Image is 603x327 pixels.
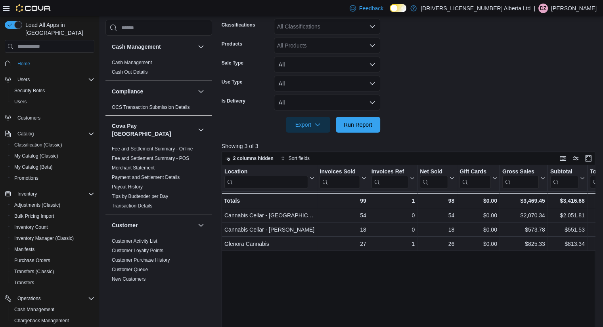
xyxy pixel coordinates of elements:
[112,60,152,65] a: Cash Management
[14,113,94,123] span: Customers
[571,154,580,163] button: Display options
[502,168,539,176] div: Gross Sales
[11,86,48,95] a: Security Roles
[320,168,360,188] div: Invoices Sold
[11,151,61,161] a: My Catalog (Classic)
[112,105,190,110] a: OCS Transaction Submission Details
[11,267,94,276] span: Transfers (Classic)
[550,168,578,176] div: Subtotal
[550,168,585,188] button: Subtotal
[420,211,454,220] div: 54
[11,211,57,221] a: Bulk Pricing Import
[502,225,545,234] div: $573.78
[551,4,597,13] p: [PERSON_NAME]
[105,144,212,214] div: Cova Pay [GEOGRAPHIC_DATA]
[14,189,40,199] button: Inventory
[14,224,48,230] span: Inventory Count
[11,256,94,265] span: Purchase Orders
[105,236,212,287] div: Customer
[224,239,314,249] div: Glenora Cannabis
[11,222,51,232] a: Inventory Count
[112,247,163,254] span: Customer Loyalty Points
[11,222,94,232] span: Inventory Count
[11,86,94,95] span: Security Roles
[112,221,195,229] button: Customer
[8,255,98,266] button: Purchase Orders
[371,196,414,205] div: 1
[8,266,98,277] button: Transfers (Classic)
[550,196,585,205] div: $3,416.68
[112,276,145,282] span: New Customers
[534,4,535,13] p: |
[502,211,545,220] div: $2,070.34
[11,305,94,314] span: Cash Management
[11,140,94,150] span: Classification (Classic)
[278,154,313,163] button: Sort fields
[17,76,30,83] span: Users
[371,239,414,249] div: 1
[8,277,98,288] button: Transfers
[14,317,69,324] span: Chargeback Management
[369,42,375,49] button: Open list of options
[11,97,30,106] a: Users
[17,191,37,197] span: Inventory
[538,4,548,13] div: Doug Zimmerman
[8,244,98,255] button: Manifests
[346,0,387,16] a: Feedback
[421,4,530,13] p: [DRIVERS_LICENSE_NUMBER] Alberta Ltd
[540,4,546,13] span: DZ
[502,168,539,188] div: Gross Sales
[550,225,585,234] div: $551.53
[224,168,308,176] div: Location
[222,98,245,104] label: Is Delivery
[105,103,212,115] div: Compliance
[11,173,42,183] a: Promotions
[112,257,170,263] span: Customer Purchase History
[14,246,34,253] span: Manifests
[291,117,325,133] span: Export
[112,184,143,190] a: Payout History
[11,151,94,161] span: My Catalog (Classic)
[11,278,37,287] a: Transfers
[459,239,497,249] div: $0.00
[14,257,50,264] span: Purchase Orders
[390,12,390,13] span: Dark Mode
[196,221,206,230] button: Customer
[2,128,98,139] button: Catalog
[224,225,314,234] div: Cannabis Cellar - [PERSON_NAME]
[420,168,448,188] div: Net Sold
[112,122,195,138] h3: Cova Pay [GEOGRAPHIC_DATA]
[420,225,454,234] div: 18
[11,256,54,265] a: Purchase Orders
[558,154,568,163] button: Keyboard shortcuts
[14,113,44,123] a: Customers
[112,276,145,282] a: New Customers
[2,112,98,124] button: Customers
[11,316,72,325] a: Chargeback Management
[459,168,497,188] button: Gift Cards
[459,196,497,205] div: $0.00
[371,211,414,220] div: 0
[550,168,578,188] div: Subtotal
[112,194,168,199] a: Tips by Budtender per Day
[112,146,193,152] a: Fee and Settlement Summary - Online
[112,43,161,51] h3: Cash Management
[112,69,148,75] a: Cash Out Details
[420,239,454,249] div: 26
[11,234,77,243] a: Inventory Manager (Classic)
[14,294,44,303] button: Operations
[16,4,51,12] img: Cova
[459,168,491,176] div: Gift Cards
[2,188,98,200] button: Inventory
[320,196,366,205] div: 99
[112,266,148,273] span: Customer Queue
[112,203,152,209] span: Transaction Details
[274,95,380,110] button: All
[8,96,98,107] button: Users
[11,267,57,276] a: Transfers (Classic)
[105,58,212,80] div: Cash Management
[224,168,314,188] button: Location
